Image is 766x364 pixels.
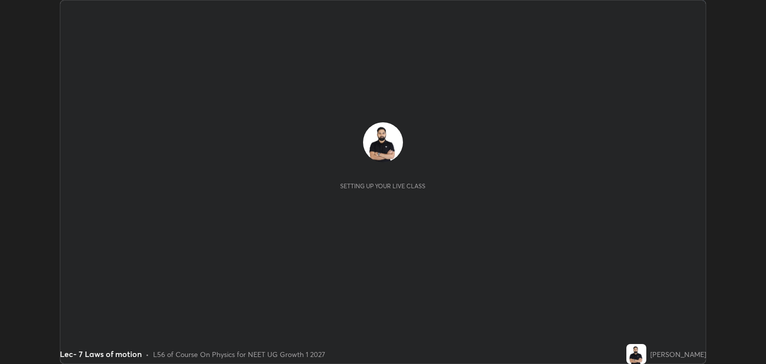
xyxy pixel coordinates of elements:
div: • [146,349,149,360]
div: L56 of Course On Physics for NEET UG Growth 1 2027 [153,349,325,360]
div: [PERSON_NAME] [650,349,706,360]
img: b2bed59bc78e40b190ce8b8d42fd219a.jpg [626,344,646,364]
img: b2bed59bc78e40b190ce8b8d42fd219a.jpg [363,122,403,162]
div: Lec- 7 Laws of motion [60,348,142,360]
div: Setting up your live class [340,182,425,190]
